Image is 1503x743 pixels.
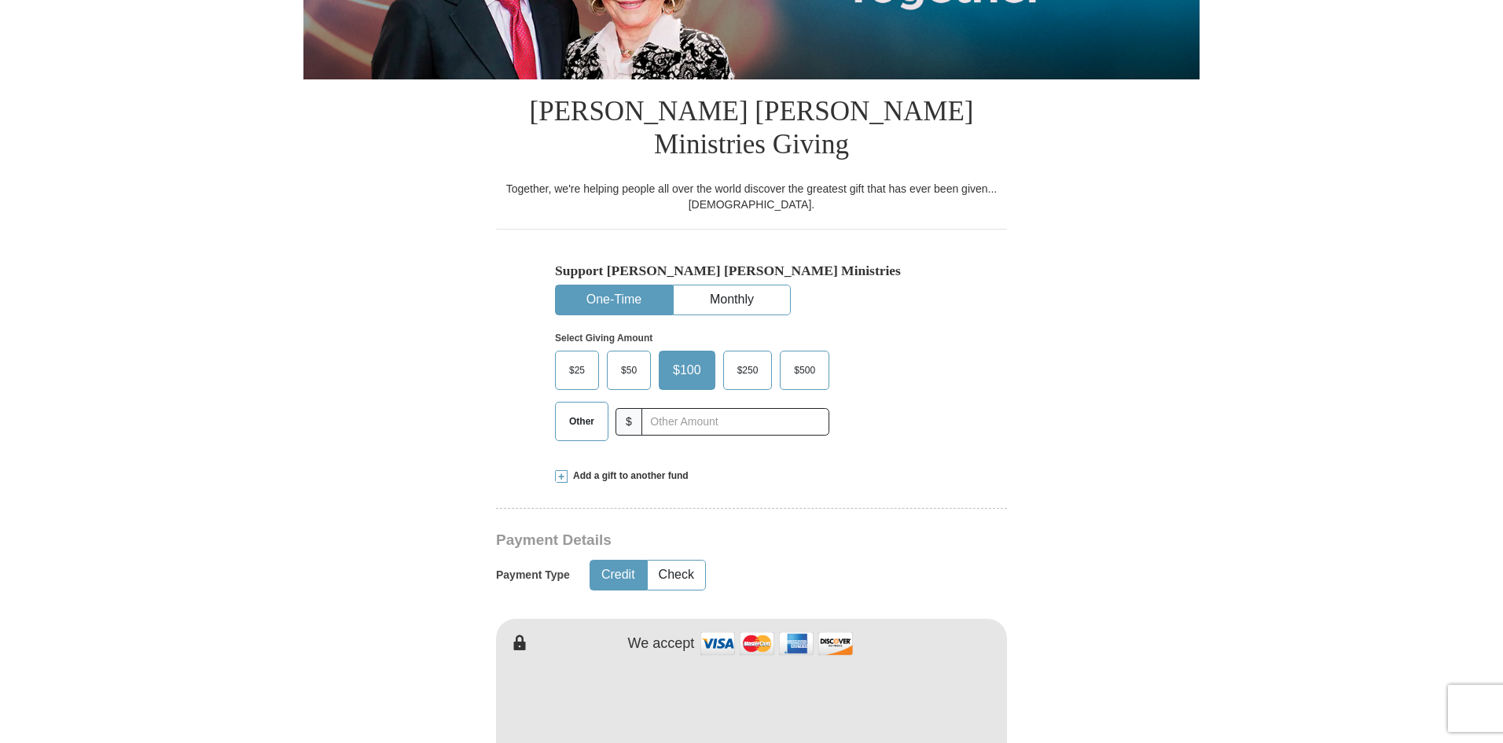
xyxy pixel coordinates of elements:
[561,359,593,382] span: $25
[698,627,855,660] img: credit cards accepted
[641,408,829,436] input: Other Amount
[556,285,672,314] button: One-Time
[555,263,948,279] h5: Support [PERSON_NAME] [PERSON_NAME] Ministries
[496,79,1007,181] h1: [PERSON_NAME] [PERSON_NAME] Ministries Giving
[590,561,646,590] button: Credit
[561,410,602,433] span: Other
[555,333,652,344] strong: Select Giving Amount
[786,359,823,382] span: $500
[496,181,1007,212] div: Together, we're helping people all over the world discover the greatest gift that has ever been g...
[648,561,705,590] button: Check
[729,359,766,382] span: $250
[568,469,689,483] span: Add a gift to another fund
[665,359,709,382] span: $100
[674,285,790,314] button: Monthly
[613,359,645,382] span: $50
[628,635,695,653] h4: We accept
[616,408,642,436] span: $
[496,532,897,550] h3: Payment Details
[496,568,570,582] h5: Payment Type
